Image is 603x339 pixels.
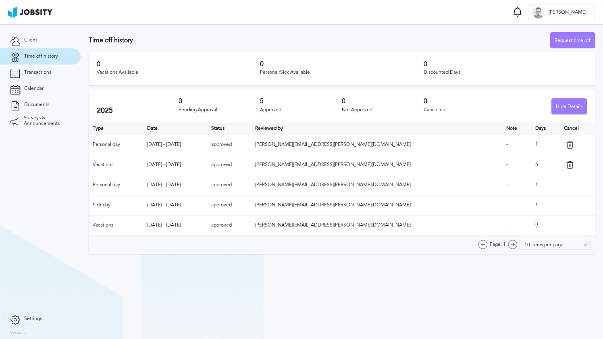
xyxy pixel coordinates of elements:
h2: 2025 [97,106,179,115]
div: Personal/Sick Available [260,70,423,75]
span: [PERSON_NAME][EMAIL_ADDRESS][PERSON_NAME][DOMAIN_NAME] [255,141,411,147]
span: Transactions [24,70,51,75]
h3: 0 [424,98,505,105]
div: Pending Approval [179,107,260,113]
h3: 0 [97,60,260,68]
td: [DATE] - [DATE] [143,135,207,155]
h3: Time off history [89,37,550,44]
h3: 0 [424,60,587,68]
td: 9 [531,215,560,235]
span: Surveys & Announcements [24,115,71,127]
div: L [532,6,545,19]
span: - [506,182,508,187]
div: Vacations Available [97,70,260,75]
h3: 0 [342,98,424,105]
td: [DATE] - [DATE] [143,215,207,235]
td: approved [207,155,251,175]
span: Client [24,37,37,43]
button: L[PERSON_NAME] [528,4,595,20]
th: Cancel [560,123,595,135]
th: Days [531,123,560,135]
td: Vacations [89,215,143,235]
td: [DATE] - [DATE] [143,175,207,195]
div: Request time off [551,33,595,49]
span: [PERSON_NAME][EMAIL_ADDRESS][PERSON_NAME][DOMAIN_NAME] [255,182,411,187]
td: 6 [531,155,560,175]
span: - [506,141,508,147]
td: approved [207,135,251,155]
div: Approved [260,107,342,113]
span: Settings [24,316,42,322]
span: - [506,162,508,167]
img: ab4bad089aa723f57921c736e9817d99.png [8,6,52,18]
td: approved [207,175,251,195]
td: 1 [531,175,560,195]
span: [PERSON_NAME][EMAIL_ADDRESS][PERSON_NAME][DOMAIN_NAME] [255,222,411,228]
td: 1 [531,135,560,155]
td: Sick day [89,195,143,215]
div: Discounted Days [424,70,587,75]
td: Personal day [89,135,143,155]
td: approved [207,215,251,235]
h3: 0 [179,98,260,105]
div: Hide Details [552,99,586,115]
span: [PERSON_NAME][EMAIL_ADDRESS][PERSON_NAME][DOMAIN_NAME] [255,202,411,208]
span: Calendar [24,86,44,92]
label: Version: [10,331,25,335]
span: [PERSON_NAME] [545,10,591,15]
th: Toggle SortBy [502,123,531,135]
span: - [506,222,508,228]
span: - [506,202,508,208]
button: Request time off [550,32,595,48]
h3: 0 [260,60,423,68]
button: Hide Details [551,98,587,114]
span: [PERSON_NAME][EMAIL_ADDRESS][PERSON_NAME][DOMAIN_NAME] [255,162,411,167]
td: 1 [531,195,560,215]
th: Toggle SortBy [207,123,251,135]
td: [DATE] - [DATE] [143,155,207,175]
span: Documents [24,102,49,108]
td: Personal day [89,175,143,195]
th: Toggle SortBy [143,123,207,135]
div: Not Approved [342,107,424,113]
span: Page: 1 [490,242,506,247]
th: Toggle SortBy [251,123,502,135]
span: Time off history [24,54,58,59]
h3: 5 [260,98,342,105]
div: Cancelled [424,107,505,113]
td: Vacations [89,155,143,175]
td: [DATE] - [DATE] [143,195,207,215]
th: Type [89,123,143,135]
td: approved [207,195,251,215]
